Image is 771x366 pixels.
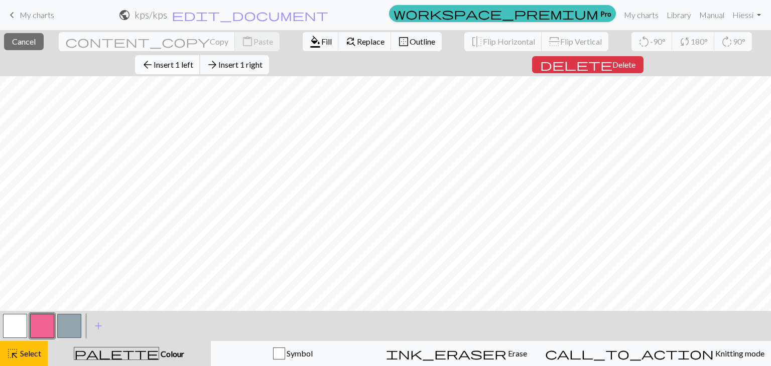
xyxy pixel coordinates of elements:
button: Replace [338,32,392,51]
span: Insert 1 right [218,60,263,69]
a: My charts [6,7,54,24]
button: 90° [714,32,752,51]
span: sync [679,35,691,49]
button: Flip Vertical [542,32,608,51]
span: keyboard_arrow_left [6,8,18,22]
span: Colour [159,349,184,358]
span: workspace_premium [394,7,598,21]
span: 180° [691,37,708,46]
span: Select [19,348,41,358]
span: flip [471,35,483,49]
button: Knitting mode [539,341,771,366]
button: Insert 1 right [200,55,269,74]
span: Knitting mode [714,348,764,358]
span: Cancel [12,37,36,46]
a: My charts [620,5,663,25]
span: rotate_right [721,35,733,49]
span: call_to_action [545,346,714,360]
span: Replace [357,37,384,46]
span: Copy [210,37,228,46]
button: Delete [532,56,644,73]
span: Symbol [285,348,313,358]
h2: kps / kps [135,9,167,21]
span: find_replace [345,35,357,49]
span: border_outer [398,35,410,49]
span: delete [540,58,612,72]
button: Copy [59,32,235,51]
button: -90° [631,32,673,51]
span: Insert 1 left [154,60,193,69]
span: -90° [650,37,666,46]
span: Outline [410,37,435,46]
a: Hiessi [728,5,765,25]
button: Outline [391,32,442,51]
span: edit_document [172,8,328,22]
button: Symbol [211,341,375,366]
span: My charts [20,10,54,20]
button: Colour [48,341,211,366]
span: Fill [321,37,332,46]
span: flip [547,36,561,48]
span: Delete [612,60,635,69]
button: Flip Horizontal [464,32,542,51]
span: Flip Horizontal [483,37,535,46]
button: Fill [303,32,339,51]
span: rotate_left [638,35,650,49]
span: public [118,8,131,22]
span: highlight_alt [7,346,19,360]
button: Cancel [4,33,44,50]
a: Manual [695,5,728,25]
span: Flip Vertical [560,37,602,46]
span: Erase [506,348,527,358]
a: Pro [389,5,616,22]
button: 180° [672,32,715,51]
span: content_copy [65,35,210,49]
span: arrow_back [142,58,154,72]
span: format_color_fill [309,35,321,49]
span: arrow_forward [206,58,218,72]
button: Insert 1 left [135,55,200,74]
span: 90° [733,37,745,46]
a: Library [663,5,695,25]
span: palette [74,346,159,360]
span: add [92,319,104,333]
button: Erase [374,341,539,366]
span: ink_eraser [386,346,506,360]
